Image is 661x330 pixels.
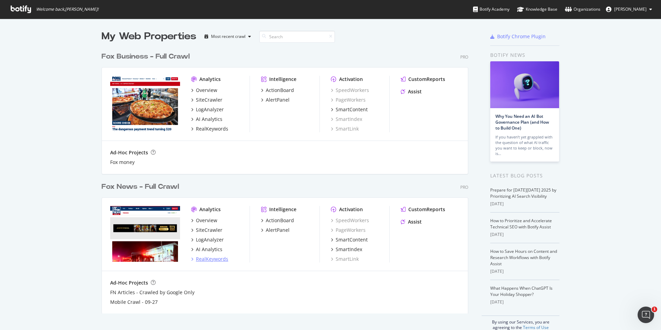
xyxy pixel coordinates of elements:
img: www.foxbusiness.com [110,76,180,132]
a: How to Prioritize and Accelerate Technical SEO with Botify Assist [490,218,552,230]
div: If you haven’t yet grappled with the question of what AI traffic you want to keep or block, now is… [495,134,554,156]
div: SmartIndex [336,246,362,253]
a: SmartIndex [331,246,362,253]
div: AI Analytics [196,116,222,123]
div: Organizations [565,6,600,13]
span: 1 [652,307,657,312]
a: Why You Need an AI Bot Governance Plan (and How to Build One) [495,113,549,131]
a: SmartContent [331,236,368,243]
button: Most recent crawl [202,31,254,42]
div: [DATE] [490,299,559,305]
img: www.foxnews.com [110,206,180,262]
img: Why You Need an AI Bot Governance Plan (and How to Build One) [490,61,559,108]
div: Fox News - Full Crawl [102,182,179,192]
a: SmartLink [331,125,359,132]
a: LogAnalyzer [191,236,224,243]
a: SmartContent [331,106,368,113]
a: AI Analytics [191,116,222,123]
div: Botify Chrome Plugin [497,33,546,40]
div: AI Analytics [196,246,222,253]
div: Overview [196,87,217,94]
div: Ad-Hoc Projects [110,149,148,156]
a: SmartLink [331,256,359,262]
div: RealKeywords [196,256,228,262]
div: SmartContent [336,106,368,113]
div: Intelligence [269,76,296,83]
a: PageWorkers [331,227,366,234]
a: SpeedWorkers [331,87,369,94]
div: [DATE] [490,268,559,275]
div: Botify Academy [473,6,510,13]
a: ActionBoard [261,87,294,94]
a: Assist [401,88,422,95]
div: Intelligence [269,206,296,213]
a: ActionBoard [261,217,294,224]
div: CustomReports [408,76,445,83]
div: Analytics [199,76,221,83]
div: Ad-Hoc Projects [110,279,148,286]
div: ActionBoard [266,217,294,224]
div: SmartContent [336,236,368,243]
a: CustomReports [401,76,445,83]
span: Welcome back, [PERSON_NAME] ! [36,7,98,12]
div: LogAnalyzer [196,236,224,243]
span: Abbey Spisz [614,6,647,12]
div: SiteCrawler [196,96,222,103]
div: ActionBoard [266,87,294,94]
div: grid [102,43,474,313]
a: SmartIndex [331,116,362,123]
div: AlertPanel [266,227,290,234]
div: Activation [339,76,363,83]
div: Assist [408,218,422,225]
a: LogAnalyzer [191,106,224,113]
a: AlertPanel [261,227,290,234]
div: Overview [196,217,217,224]
a: Overview [191,87,217,94]
div: LogAnalyzer [196,106,224,113]
div: Pro [460,184,468,190]
a: RealKeywords [191,125,228,132]
div: SiteCrawler [196,227,222,234]
div: Pro [460,54,468,60]
a: SiteCrawler [191,227,222,234]
a: CustomReports [401,206,445,213]
div: Latest Blog Posts [490,172,559,179]
a: Assist [401,218,422,225]
div: Botify news [490,51,559,59]
div: RealKeywords [196,125,228,132]
a: Botify Chrome Plugin [490,33,546,40]
a: Prepare for [DATE][DATE] 2025 by Prioritizing AI Search Visibility [490,187,556,199]
a: SiteCrawler [191,96,222,103]
div: [DATE] [490,231,559,238]
a: Overview [191,217,217,224]
a: Mobile Crawl - 09-27 [110,299,158,306]
div: Analytics [199,206,221,213]
a: PageWorkers [331,96,366,103]
a: AI Analytics [191,246,222,253]
a: SpeedWorkers [331,217,369,224]
div: [DATE] [490,201,559,207]
div: Knowledge Base [517,6,557,13]
div: AlertPanel [266,96,290,103]
input: Search [259,31,335,43]
div: CustomReports [408,206,445,213]
button: [PERSON_NAME] [600,4,658,15]
div: Assist [408,88,422,95]
a: Fox Business - Full Crawl [102,52,192,62]
iframe: Intercom live chat [638,307,654,323]
a: AlertPanel [261,96,290,103]
a: FN Articles - Crawled by Google Only [110,289,195,296]
a: RealKeywords [191,256,228,262]
a: Fox money [110,159,135,166]
div: My Web Properties [102,30,196,43]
